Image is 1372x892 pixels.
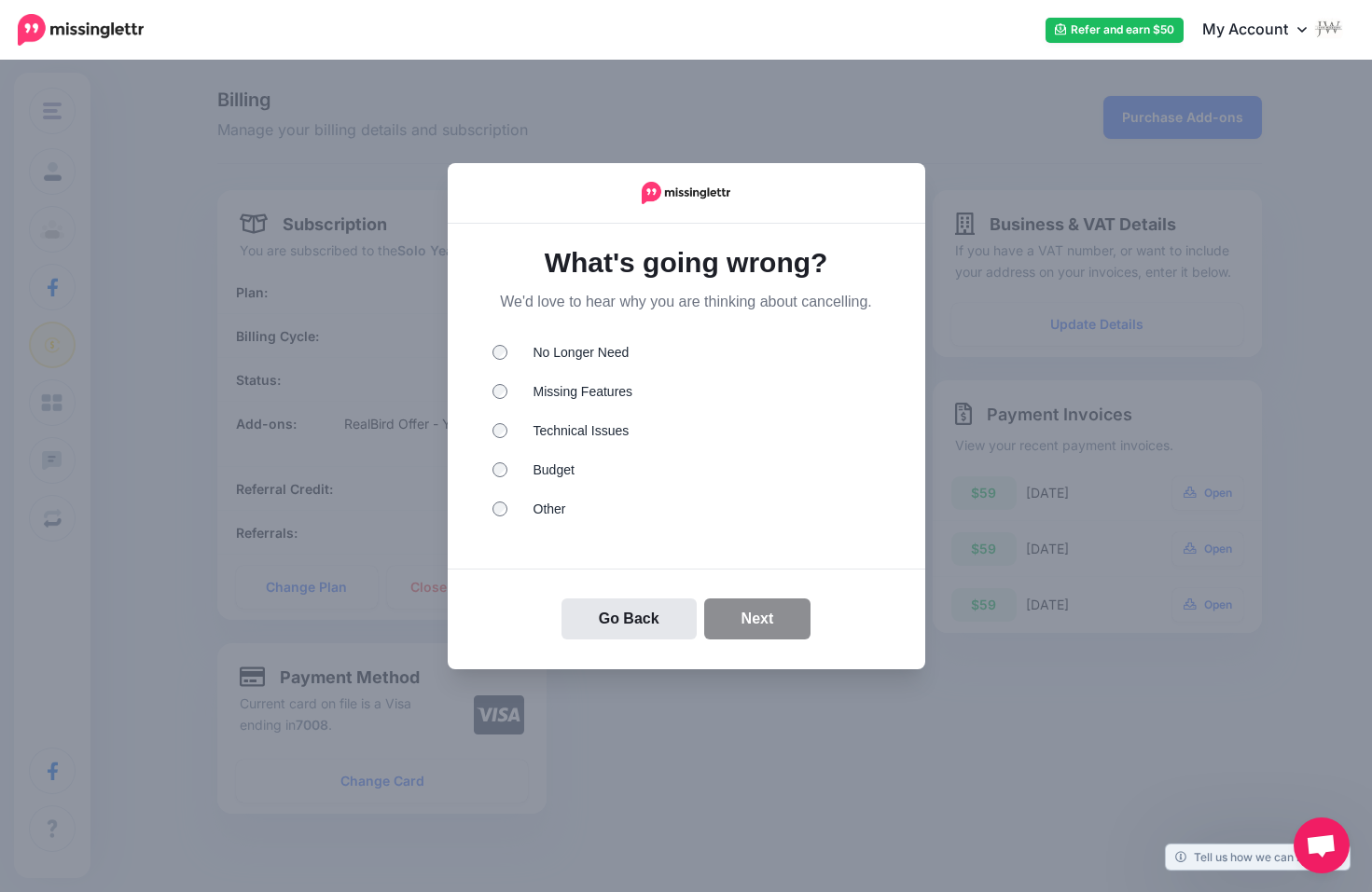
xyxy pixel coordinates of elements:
[561,598,697,639] button: Go Back
[1166,844,1350,870] a: Tell us how we can improve
[1294,817,1350,873] a: Open chat
[492,291,880,313] p: We'd love to hear why you are thinking about cancelling.
[1184,7,1344,53] a: My Account
[492,246,880,280] h1: What's going wrong?
[18,14,144,46] img: Missinglettr
[642,182,731,204] img: Logo
[1046,18,1184,43] a: Refer and earn $50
